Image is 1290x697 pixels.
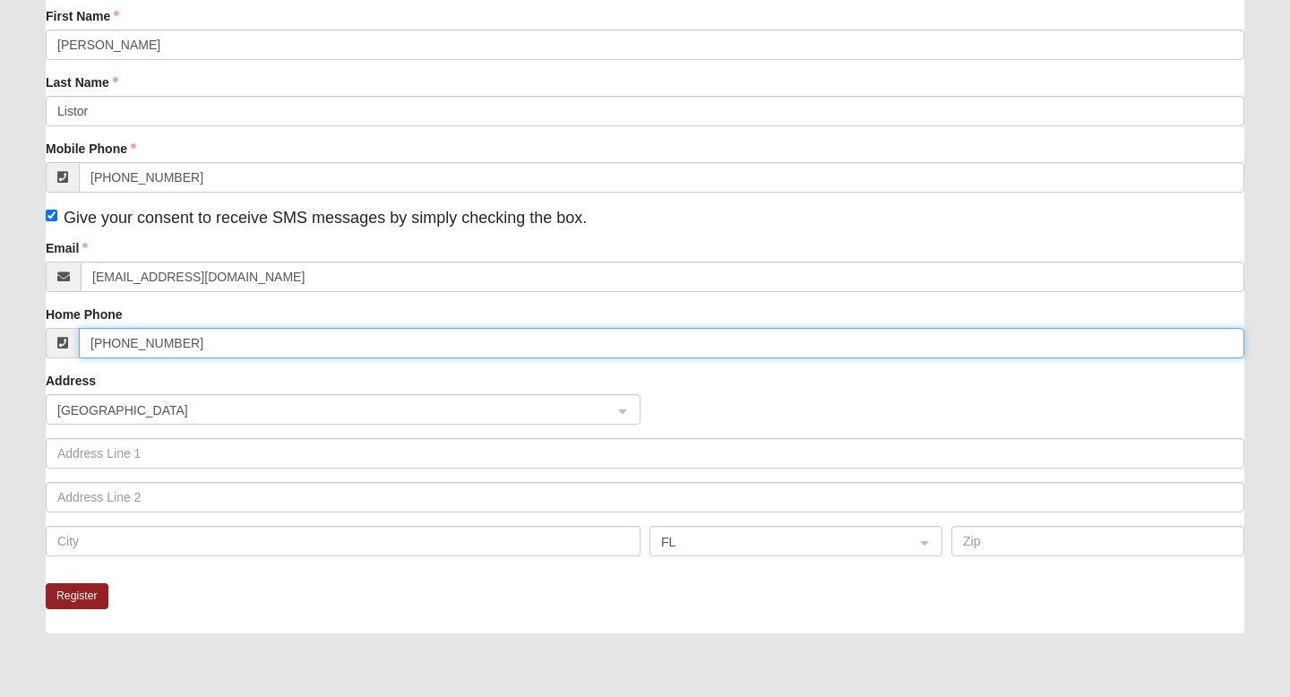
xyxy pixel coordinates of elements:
input: Zip [951,526,1244,556]
input: Address Line 2 [46,482,1244,512]
label: Email [46,239,88,257]
label: Last Name [46,73,118,91]
button: Register [46,583,108,609]
label: First Name [46,7,119,25]
label: Address [46,372,96,390]
input: Give your consent to receive SMS messages by simply checking the box. [46,210,57,221]
input: City [46,526,641,556]
span: Give your consent to receive SMS messages by simply checking the box. [64,209,587,227]
label: Home Phone [46,305,123,323]
span: FL [661,532,899,552]
input: Address Line 1 [46,438,1244,469]
span: United States [57,400,597,420]
label: Mobile Phone [46,140,136,158]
